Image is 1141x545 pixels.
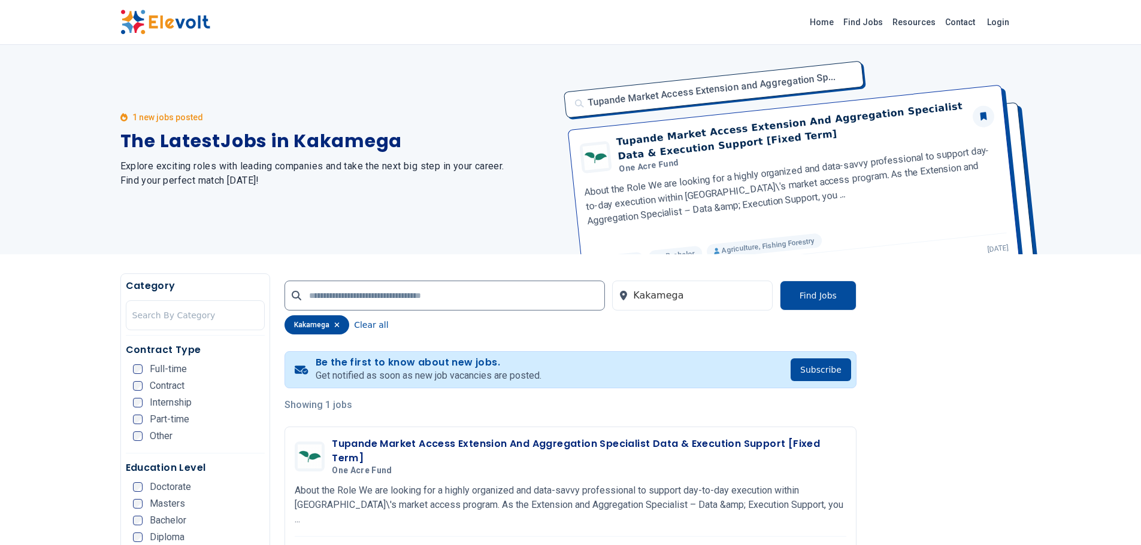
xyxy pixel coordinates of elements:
img: Elevolt [120,10,210,35]
h5: Education Level [126,461,265,475]
h2: Explore exciting roles with leading companies and take the next big step in your career. Find you... [120,159,556,188]
h5: Category [126,279,265,293]
span: Part-time [150,415,189,424]
input: Contract [133,381,143,391]
input: Diploma [133,532,143,542]
h1: The Latest Jobs in Kakamega [120,130,556,152]
p: About the Role We are looking for a highly organized and data-savvy professional to support day-t... [295,483,846,526]
input: Full-time [133,364,143,374]
a: Find Jobs [839,13,888,32]
input: Doctorate [133,482,143,492]
a: Contact [940,13,980,32]
div: kakamega [285,315,349,334]
img: One Acre Fund [298,444,322,468]
span: Bachelor [150,516,186,525]
input: Part-time [133,415,143,424]
span: Masters [150,499,185,509]
span: Contract [150,381,184,391]
input: Bachelor [133,516,143,525]
input: Other [133,431,143,441]
a: Resources [888,13,940,32]
button: Subscribe [791,358,851,381]
button: Find Jobs [780,281,856,310]
h4: Be the first to know about new jobs. [316,357,541,369]
a: Home [805,13,839,32]
span: Doctorate [150,482,191,492]
h3: Tupande Market Access Extension And Aggregation Specialist Data & Execution Support [Fixed Term] [332,437,846,465]
button: Clear all [354,315,388,334]
input: Masters [133,499,143,509]
span: Diploma [150,532,184,542]
span: Full-time [150,364,187,374]
p: Showing 1 jobs [285,398,856,412]
span: One Acre Fund [332,465,392,476]
span: Other [150,431,172,441]
input: Internship [133,398,143,407]
a: Login [980,10,1016,34]
span: Internship [150,398,192,407]
p: Get notified as soon as new job vacancies are posted. [316,369,541,383]
h5: Contract Type [126,343,265,357]
p: 1 new jobs posted [132,111,203,123]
